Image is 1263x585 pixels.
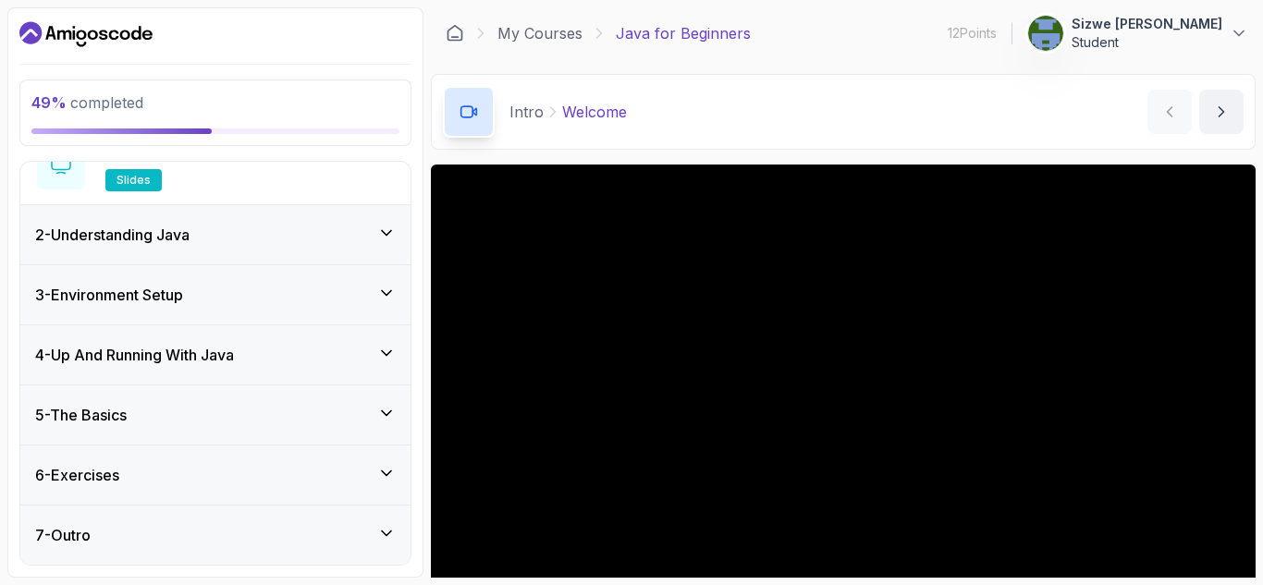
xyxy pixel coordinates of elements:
[35,284,183,306] h3: 3 - Environment Setup
[116,173,151,188] span: slides
[509,101,544,123] p: Intro
[497,22,582,44] a: My Courses
[1072,33,1222,52] p: Student
[1199,90,1244,134] button: next content
[1028,16,1063,51] img: user profile image
[20,265,411,324] button: 3-Environment Setup
[35,524,91,546] h3: 7 - Outro
[35,344,234,366] h3: 4 - Up And Running With Java
[20,506,411,565] button: 7-Outro
[35,464,119,486] h3: 6 - Exercises
[35,404,127,426] h3: 5 - The Basics
[1147,90,1192,134] button: previous content
[31,93,143,112] span: completed
[948,24,997,43] p: 12 Points
[20,325,411,384] button: 4-Up And Running With Java
[616,22,751,44] p: Java for Beginners
[35,224,190,246] h3: 2 - Understanding Java
[20,385,411,445] button: 5-The Basics
[31,93,67,112] span: 49 %
[446,24,464,43] a: Dashboard
[20,445,411,505] button: 6-Exercises
[35,140,396,191] button: 3-Slidesslides
[562,101,627,123] p: Welcome
[1072,15,1222,33] p: Sizwe [PERSON_NAME]
[20,205,411,264] button: 2-Understanding Java
[19,19,153,49] a: Dashboard
[1027,15,1248,52] button: user profile imageSizwe [PERSON_NAME]Student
